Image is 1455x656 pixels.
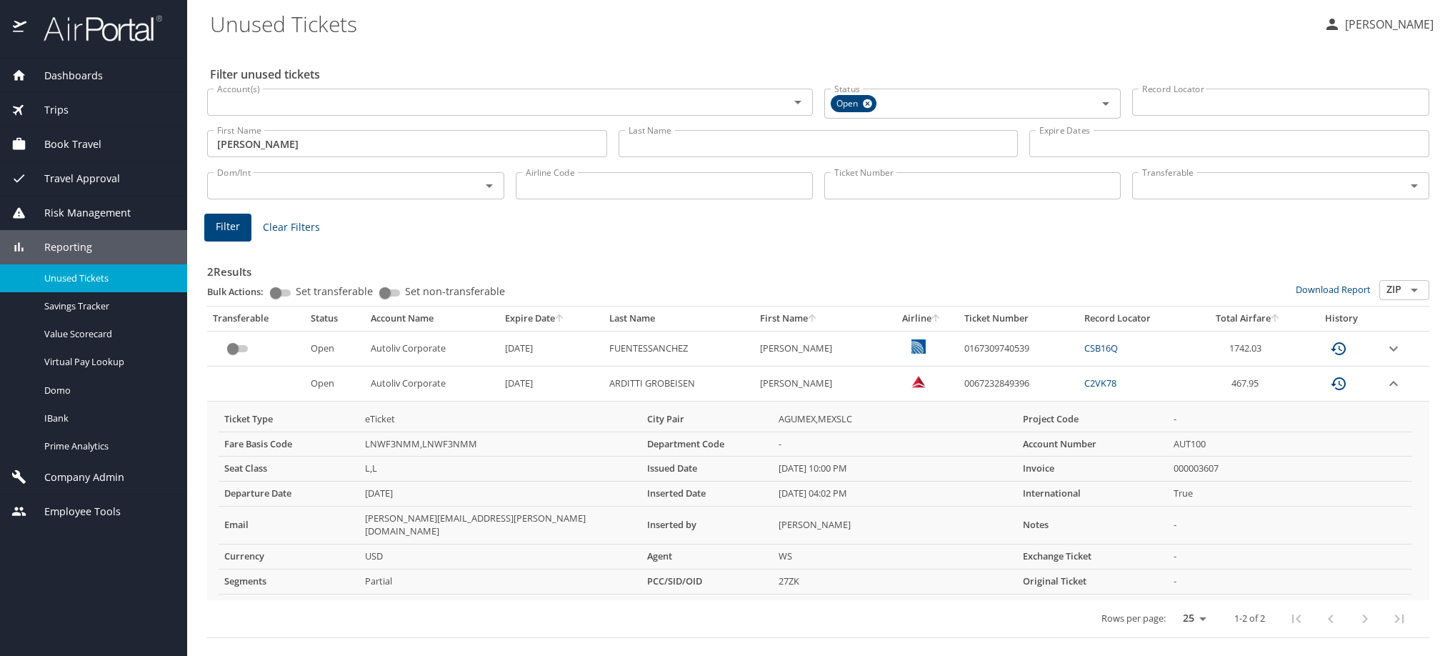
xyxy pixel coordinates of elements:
[305,307,364,331] th: Status
[773,482,1017,507] td: [DATE] 04:02 PM
[773,569,1017,594] td: 27ZK
[1296,283,1371,296] a: Download Report
[1192,307,1304,331] th: Total Airfare
[26,469,124,485] span: Company Admin
[219,569,359,594] th: Segments
[219,507,359,545] th: Email
[1192,331,1304,366] td: 1742.03
[13,14,28,42] img: icon-airportal.png
[641,432,773,457] th: Department Code
[296,287,373,297] span: Set transferable
[754,331,885,366] td: [PERSON_NAME]
[1168,482,1412,507] td: True
[1168,407,1412,432] td: -
[959,331,1079,366] td: 0167309740539
[959,307,1079,331] th: Ticket Number
[499,307,604,331] th: Expire Date
[831,95,876,112] div: Open
[207,255,1429,280] h3: 2 Results
[1079,307,1192,331] th: Record Locator
[216,218,240,236] span: Filter
[754,367,885,402] td: [PERSON_NAME]
[305,367,364,402] td: Open
[219,407,1412,595] table: more info about unused tickets
[1017,457,1168,482] th: Invoice
[1404,280,1424,300] button: Open
[28,14,162,42] img: airportal-logo.png
[26,136,101,152] span: Book Travel
[773,507,1017,545] td: [PERSON_NAME]
[1271,314,1281,324] button: sort
[1168,457,1412,482] td: 000003607
[773,457,1017,482] td: [DATE] 10:00 PM
[1192,367,1304,402] td: 467.95
[1168,507,1412,545] td: -
[213,312,299,325] div: Transferable
[1017,545,1168,570] th: Exchange Ticket
[1101,614,1166,623] p: Rows per page:
[26,102,69,118] span: Trips
[831,96,866,111] span: Open
[641,545,773,570] th: Agent
[26,171,120,187] span: Travel Approval
[365,331,499,366] td: Autoliv Corporate
[1096,94,1116,114] button: Open
[773,407,1017,432] td: AGUMEX,MEXSLC
[204,214,251,242] button: Filter
[1304,307,1379,331] th: History
[1404,176,1424,196] button: Open
[207,285,275,298] p: Bulk Actions:
[365,367,499,402] td: Autoliv Corporate
[1017,507,1168,545] th: Notes
[1017,482,1168,507] th: International
[641,569,773,594] th: PCC/SID/OID
[641,457,773,482] th: Issued Date
[773,545,1017,570] td: WS
[555,314,565,324] button: sort
[44,299,170,313] span: Savings Tracker
[207,307,1429,638] table: custom pagination table
[1017,407,1168,432] th: Project Code
[44,412,170,425] span: IBank
[26,68,103,84] span: Dashboards
[479,176,499,196] button: Open
[44,355,170,369] span: Virtual Pay Lookup
[210,63,1432,86] h2: Filter unused tickets
[219,432,359,457] th: Fare Basis Code
[263,219,320,237] span: Clear Filters
[604,331,754,366] td: FUENTESSANCHEZ
[1017,432,1168,457] th: Account Number
[754,307,885,331] th: First Name
[1084,377,1116,389] a: C2VK78
[219,407,359,432] th: Ticket Type
[911,374,926,389] img: Delta Airlines
[931,314,941,324] button: sort
[219,482,359,507] th: Departure Date
[219,457,359,482] th: Seat Class
[959,367,1079,402] td: 0067232849396
[365,307,499,331] th: Account Name
[1385,340,1402,357] button: expand row
[44,439,170,453] span: Prime Analytics
[788,92,808,112] button: Open
[44,272,170,285] span: Unused Tickets
[1168,545,1412,570] td: -
[44,384,170,397] span: Domo
[1084,342,1118,354] a: CSB16Q
[1385,375,1402,392] button: expand row
[359,482,641,507] td: [DATE]
[808,314,818,324] button: sort
[257,214,326,241] button: Clear Filters
[359,545,641,570] td: USD
[1341,16,1434,33] p: [PERSON_NAME]
[1017,569,1168,594] th: Original Ticket
[884,307,959,331] th: Airline
[641,507,773,545] th: Inserted by
[604,367,754,402] td: ARDITTI GROBEISEN
[359,432,641,457] td: LNWF3NMM,LNWF3NMM
[26,239,92,255] span: Reporting
[499,331,604,366] td: [DATE]
[773,432,1017,457] td: -
[641,407,773,432] th: City Pair
[604,307,754,331] th: Last Name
